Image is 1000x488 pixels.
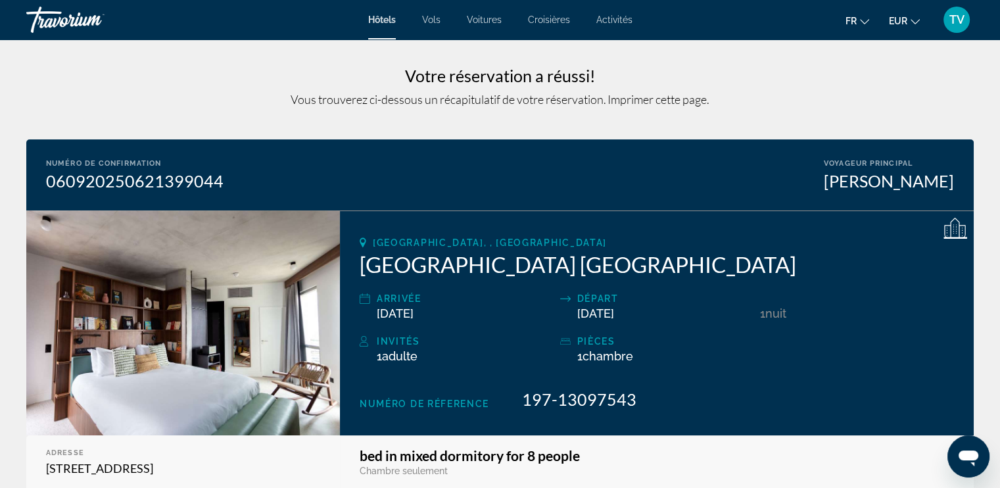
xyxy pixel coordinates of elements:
[596,14,632,25] a: Activités
[947,435,989,477] iframe: Bouton de lancement de la fenêtre de messagerie
[528,14,570,25] a: Croisières
[845,11,869,30] button: Change language
[607,92,709,107] span: Imprimer cette page .
[377,333,554,349] div: Invités
[373,237,607,248] span: [GEOGRAPHIC_DATA], , [GEOGRAPHIC_DATA]
[577,306,614,320] span: [DATE]
[577,349,633,363] span: 1
[46,460,320,477] p: [STREET_ADDRESS]
[26,3,158,37] a: Travorium
[377,291,554,306] div: Arrivée
[377,349,417,363] span: 1
[360,449,954,463] h3: bed in mixed dormitory for 8 people
[26,66,974,85] h3: Votre réservation a réussi!
[765,306,786,320] span: nuit
[46,171,224,191] div: 060920250621399044
[577,291,754,306] div: Départ
[824,159,954,168] div: Voyageur principal
[360,399,489,409] span: Numéro de réference
[522,389,636,409] span: 197-13097543
[889,11,920,30] button: Change currency
[760,306,765,320] span: 1
[382,349,417,363] span: Adulte
[360,251,954,278] h2: [GEOGRAPHIC_DATA] [GEOGRAPHIC_DATA]
[577,333,754,349] div: pièces
[291,92,606,107] span: Vous trouverez ci-dessous un récapitulatif de votre réservation.
[824,171,954,191] div: [PERSON_NAME]
[368,14,396,25] a: Hôtels
[46,159,224,168] div: Numéro de confirmation
[467,14,502,25] a: Voitures
[949,13,964,26] span: TV
[360,466,448,476] span: Chambre seulement
[583,349,633,363] span: Chambre
[889,16,907,26] span: EUR
[422,14,440,25] a: Vols
[940,6,974,34] button: User Menu
[46,449,320,457] div: Adresse
[845,16,857,26] span: fr
[377,306,414,320] span: [DATE]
